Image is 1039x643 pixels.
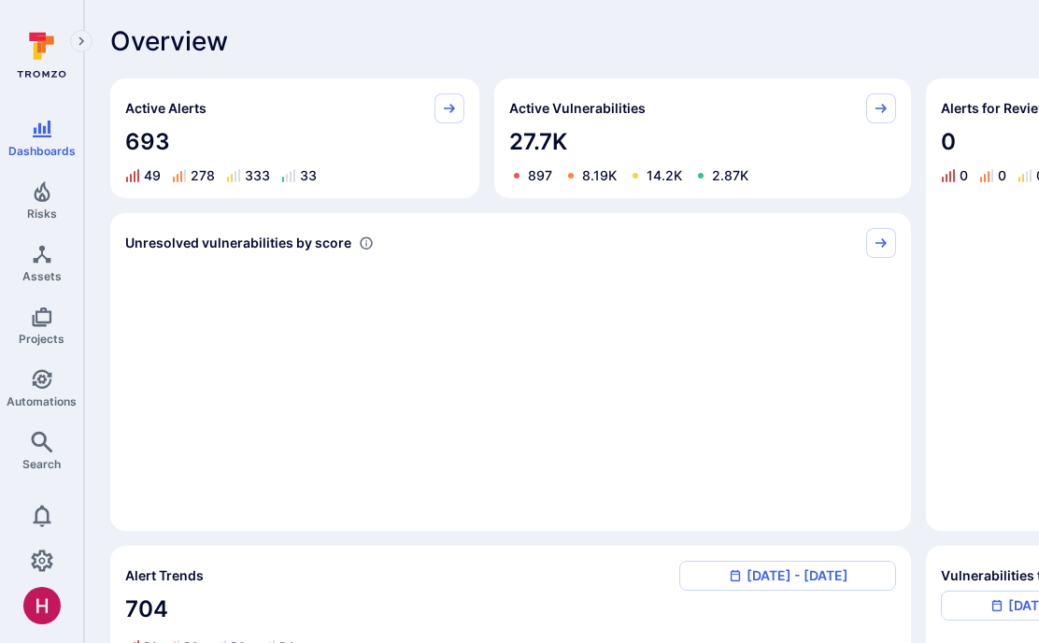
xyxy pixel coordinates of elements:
[712,168,748,183] div: 2.87K
[110,26,228,56] span: Overview
[125,123,464,161] h2: 693
[7,394,77,408] span: Automations
[70,30,93,52] button: Expand navigation menu
[23,587,61,624] img: ACg8ocKzQzwPSwOZT_k9C736TfcBpCStqIZdMR9gXOhJgTaH9y_tsw=s96-c
[647,168,682,183] div: 14.2K
[125,99,206,118] span: Active Alerts
[23,587,61,624] div: Harshil Parikh
[528,168,552,183] div: 897
[300,168,317,183] div: 33
[144,168,161,183] div: 49
[191,168,215,183] div: 278
[509,123,896,161] h2: 27.7K
[110,79,479,198] div: Active alerts
[494,79,911,198] div: Active vulnerabilities
[125,591,896,628] h2: 704
[998,168,1006,183] div: 0
[110,213,911,531] div: Unresolved vulnerabilities by score
[75,34,88,50] i: Expand navigation menu
[22,457,61,471] span: Search
[679,561,896,591] button: [DATE] - [DATE]
[359,234,374,253] div: Number of vulnerabilities in status ‘Open’ ‘Triaged’ and ‘In process’ grouped by score
[125,234,351,252] span: Unresolved vulnerabilities by score
[27,207,57,221] span: Risks
[960,168,968,183] div: 0
[19,332,64,346] span: Projects
[582,168,617,183] div: 8.19K
[22,269,62,283] span: Assets
[125,566,204,585] span: Alert Trends
[8,144,76,158] span: Dashboards
[509,99,646,118] span: Active Vulnerabilities
[245,168,270,183] div: 333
